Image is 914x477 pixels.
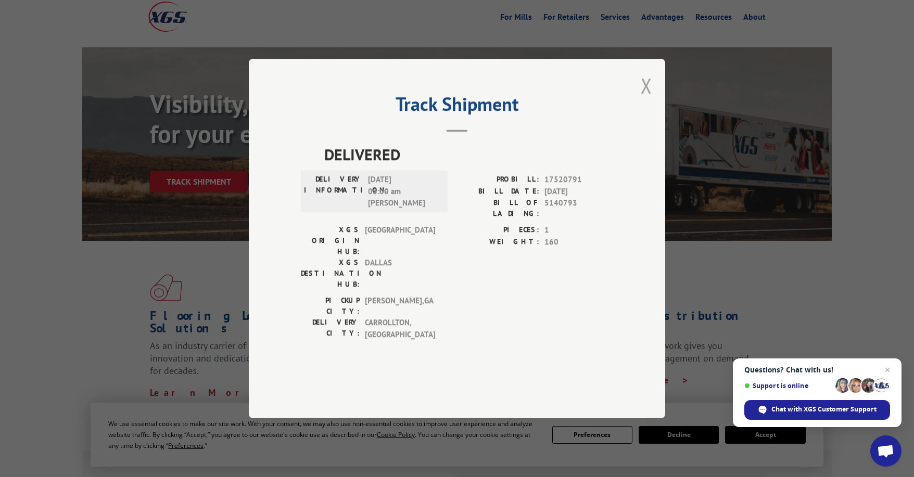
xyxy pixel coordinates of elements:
[544,174,613,186] span: 17520791
[544,186,613,198] span: [DATE]
[365,224,435,257] span: [GEOGRAPHIC_DATA]
[641,72,652,99] button: Close modal
[301,97,613,117] h2: Track Shipment
[457,236,539,248] label: WEIGHT:
[544,197,613,219] span: 5140793
[301,224,360,257] label: XGS ORIGIN HUB:
[365,295,435,317] span: [PERSON_NAME] , GA
[365,317,435,340] span: CARROLLTON , [GEOGRAPHIC_DATA]
[744,400,890,420] span: Chat with XGS Customer Support
[301,257,360,290] label: XGS DESTINATION HUB:
[870,435,902,467] a: Open chat
[324,143,613,166] span: DELIVERED
[301,295,360,317] label: PICKUP CITY:
[771,405,877,414] span: Chat with XGS Customer Support
[744,366,890,374] span: Questions? Chat with us!
[365,257,435,290] span: DALLAS
[544,224,613,236] span: 1
[457,174,539,186] label: PROBILL:
[301,317,360,340] label: DELIVERY CITY:
[457,186,539,198] label: BILL DATE:
[457,224,539,236] label: PIECES:
[368,174,438,209] span: [DATE] 08:00 am [PERSON_NAME]
[744,382,832,390] span: Support is online
[544,236,613,248] span: 160
[304,174,363,209] label: DELIVERY INFORMATION:
[457,197,539,219] label: BILL OF LADING:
